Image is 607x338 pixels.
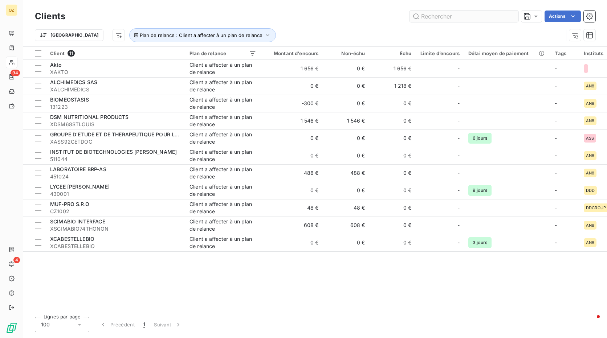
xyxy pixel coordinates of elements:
div: OZ [6,4,17,16]
div: Délai moyen de paiement [468,50,546,56]
img: Logo LeanPay [6,322,17,334]
button: Suivant [150,317,186,332]
div: Montant d'encours [265,50,319,56]
span: - [457,100,460,107]
span: - [457,239,460,246]
div: Client a affecter à un plan de relance [190,96,256,111]
span: AN8 [586,223,594,227]
span: MUF-PRO S.R.O [50,201,89,207]
span: - [457,169,460,177]
td: 0 € [261,147,323,164]
span: - [457,135,460,142]
span: 1 [143,321,145,328]
h3: Clients [35,10,65,23]
span: 100 [41,321,50,328]
div: Client a affecter à un plan de relance [190,131,256,145]
div: Client a affecter à un plan de relance [190,235,256,250]
span: SCIMABIO INTERFACE [50,218,105,224]
td: 0 € [323,182,370,199]
iframe: Intercom live chat [582,313,600,331]
td: 608 € [323,217,370,234]
span: XAKTO [50,69,181,76]
td: 0 € [323,147,370,164]
span: AN8 [586,240,594,245]
span: - [555,222,557,228]
button: Actions [545,11,581,22]
input: Rechercher [410,11,518,22]
span: Client [50,50,65,56]
span: INSTITUT DE BIOTECHNOLOGIES [PERSON_NAME] [50,149,177,155]
div: Limite d’encours [420,50,460,56]
span: - [555,83,557,89]
td: 0 € [261,129,323,147]
span: LABORATOIRE BRP-AS [50,166,106,172]
span: - [457,152,460,159]
td: 0 € [370,95,416,112]
td: 0 € [370,164,416,182]
button: [GEOGRAPHIC_DATA] [35,29,103,41]
span: AN8 [586,153,594,158]
button: Précédent [95,317,139,332]
td: 1 656 € [261,60,323,77]
span: XCABESTELLEBIO [50,236,94,242]
div: Client a affecter à un plan de relance [190,201,256,215]
td: 0 € [261,234,323,251]
span: - [555,135,557,141]
span: - [457,222,460,229]
span: - [555,100,557,106]
td: 488 € [323,164,370,182]
div: Client a affecter à un plan de relance [190,183,256,198]
span: 511044 [50,156,181,163]
td: 488 € [261,164,323,182]
td: 1 546 € [261,112,323,129]
span: 94 [11,70,20,76]
span: Akto [50,62,62,68]
span: CZ1002 [50,208,181,215]
span: AN8 [586,84,594,88]
td: 0 € [323,60,370,77]
span: ALCHIMEDICS SAS [50,79,97,85]
span: LYCEE [PERSON_NAME] [50,184,110,190]
span: - [555,118,557,124]
td: 0 € [370,129,416,147]
td: -300 € [261,95,323,112]
td: 0 € [261,182,323,199]
td: 0 € [261,77,323,95]
td: 0 € [370,199,416,217]
span: XSCIMABIO74THONON [50,225,181,232]
span: 451024 [50,173,181,180]
td: 0 € [323,234,370,251]
span: GROUPE D'ETUDE ET DE THERAPEUTIQUE POUR LE DIABETE L'OBESITE [50,131,228,137]
td: 1 656 € [370,60,416,77]
span: - [555,170,557,176]
td: 0 € [370,234,416,251]
span: 4 [13,257,20,263]
span: AN8 [586,119,594,123]
span: - [555,239,557,246]
span: 11 [68,50,75,57]
div: Client a affecter à un plan de relance [190,218,256,232]
td: 48 € [261,199,323,217]
span: - [457,187,460,194]
span: - [555,65,557,71]
span: DDGROUP [586,206,606,210]
div: Plan de relance [190,50,256,56]
span: DSM NUTRITIONAL PRODUCTS [50,114,129,120]
span: - [555,152,557,158]
button: Plan de relance : Client a affecter à un plan de relance [129,28,276,42]
td: 0 € [370,182,416,199]
span: AN8 [586,171,594,175]
div: Client a affecter à un plan de relance [190,61,256,76]
div: Client a affecter à un plan de relance [190,114,256,128]
span: 131223 [50,103,181,111]
span: 6 jours [468,133,492,144]
span: 3 jours [468,237,492,248]
span: - [457,117,460,124]
span: - [555,187,557,193]
td: 0 € [323,129,370,147]
span: XDSM68STLOUIS [50,121,181,128]
span: XALCHIMEDICS [50,86,181,93]
button: 1 [139,317,150,332]
div: Client a affecter à un plan de relance [190,79,256,93]
td: 1 546 € [323,112,370,129]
